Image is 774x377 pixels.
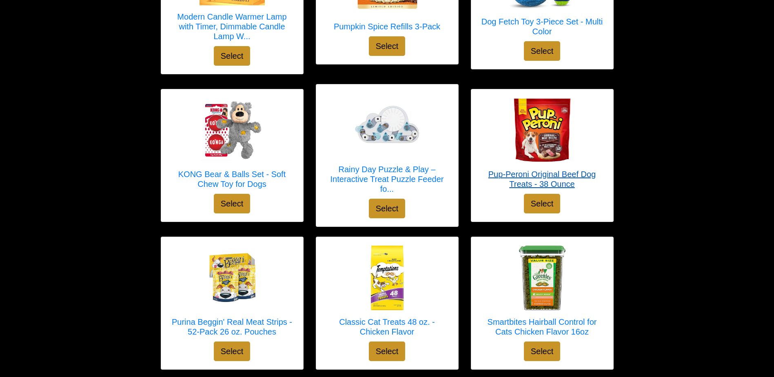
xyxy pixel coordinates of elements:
h5: Purina Beggin' Real Meat Strips - 52-Pack 26 oz. Pouches [169,317,295,337]
img: Purina Beggin' Real Meat Strips - 52-Pack 26 oz. Pouches [200,245,265,310]
a: Purina Beggin' Real Meat Strips - 52-Pack 26 oz. Pouches Purina Beggin' Real Meat Strips - 52-Pac... [169,245,295,342]
a: KONG Bear & Balls Set - Soft Chew Toy for Dogs KONG Bear & Balls Set - Soft Chew Toy for Dogs [169,98,295,194]
a: Rainy Day Puzzle & Play – Interactive Treat Puzzle Feeder for Cats, 15.4 Inches, Gray Rainy Day P... [324,93,450,199]
h5: Classic Cat Treats 48 oz. - Chicken Flavor [324,317,450,337]
h5: Pumpkin Spice Refills 3-Pack [334,22,440,31]
button: Select [369,342,406,361]
img: Rainy Day Puzzle & Play – Interactive Treat Puzzle Feeder for Cats, 15.4 Inches, Gray [355,93,420,158]
button: Select [369,199,406,218]
h5: Smartbites Hairball Control for Cats Chicken Flavor 16oz [479,317,605,337]
h5: KONG Bear & Balls Set - Soft Chew Toy for Dogs [169,169,295,189]
button: Select [524,194,561,213]
button: Select [214,46,251,66]
button: Select [524,41,561,61]
h5: Modern Candle Warmer Lamp with Timer, Dimmable Candle Lamp W... [169,12,295,41]
a: Classic Cat Treats 48 oz. - Chicken Flavor Classic Cat Treats 48 oz. - Chicken Flavor [324,245,450,342]
img: Classic Cat Treats 48 oz. - Chicken Flavor [355,245,420,310]
img: Smartbites Hairball Control for Cats Chicken Flavor 16oz [510,245,575,310]
a: Smartbites Hairball Control for Cats Chicken Flavor 16oz Smartbites Hairball Control for Cats Chi... [479,245,605,342]
button: Select [214,194,251,213]
button: Select [214,342,251,361]
img: KONG Bear & Balls Set - Soft Chew Toy for Dogs [200,98,265,163]
button: Select [369,36,406,56]
a: Pup-Peroni Original Beef Dog Treats - 38 Ounce Pup-Peroni Original Beef Dog Treats - 38 Ounce [479,98,605,194]
h5: Pup-Peroni Original Beef Dog Treats - 38 Ounce [479,169,605,189]
button: Select [524,342,561,361]
img: Pup-Peroni Original Beef Dog Treats - 38 Ounce [510,98,575,163]
h5: Dog Fetch Toy 3-Piece Set - Multi Color [479,17,605,36]
h5: Rainy Day Puzzle & Play – Interactive Treat Puzzle Feeder fo... [324,164,450,194]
